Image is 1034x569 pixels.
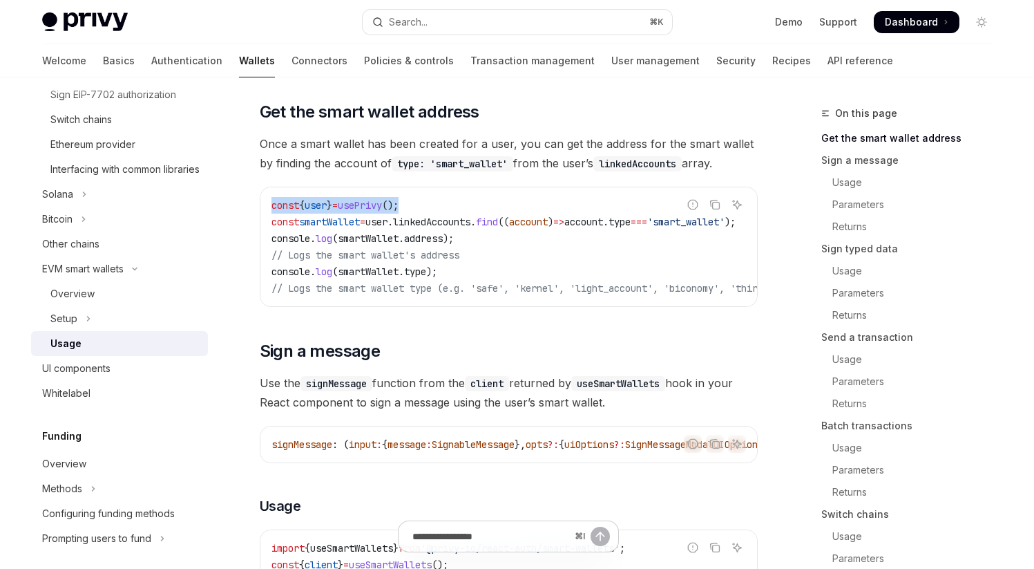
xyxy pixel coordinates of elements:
[42,530,151,547] div: Prompting users to fund
[260,373,758,412] span: Use the function from the returned by hook in your React component to sign a message using the us...
[625,438,763,451] span: SignMessageModalUIOptions
[393,216,470,228] span: linkedAccounts
[470,216,476,228] span: .
[526,438,548,451] span: opts
[614,438,625,451] span: ?:
[332,265,338,278] span: (
[706,196,724,214] button: Copy the contents from the code block
[31,476,208,501] button: Toggle Methods section
[548,438,559,451] span: ?:
[31,356,208,381] a: UI components
[382,438,387,451] span: {
[515,438,526,451] span: },
[260,340,381,362] span: Sign a message
[31,256,208,281] button: Toggle EVM smart wallets section
[885,15,938,29] span: Dashboard
[827,44,893,77] a: API reference
[835,105,897,122] span: On this page
[271,282,929,295] span: // Logs the smart wallet type (e.g. 'safe', 'kernel', 'light_account', 'biconomy', 'thirdweb', 'c...
[821,481,1004,503] a: Returns
[305,199,327,212] span: user
[684,196,702,214] button: Report incorrect code
[591,527,610,546] button: Send message
[42,505,175,522] div: Configuring funding methods
[548,216,553,228] span: )
[50,310,77,327] div: Setup
[387,216,393,228] span: .
[476,216,498,228] span: find
[716,44,756,77] a: Security
[316,232,332,245] span: log
[310,265,316,278] span: .
[42,360,111,377] div: UI components
[404,265,426,278] span: type
[571,376,665,391] code: useSmartWallets
[338,265,399,278] span: smartWallet
[443,232,454,245] span: );
[728,196,746,214] button: Ask AI
[706,435,724,453] button: Copy the contents from the code block
[631,216,647,228] span: ===
[332,199,338,212] span: =
[376,438,382,451] span: :
[31,526,208,551] button: Toggle Prompting users to fund section
[821,393,1004,415] a: Returns
[821,304,1004,326] a: Returns
[31,107,208,132] a: Switch chains
[50,136,135,153] div: Ethereum provider
[382,199,399,212] span: ();
[412,521,569,552] input: Ask a question...
[603,216,609,228] span: .
[151,44,222,77] a: Authentication
[821,171,1004,194] a: Usage
[465,376,509,391] code: client
[365,216,387,228] span: user
[332,438,349,451] span: : (
[271,199,299,212] span: const
[360,216,365,228] span: =
[821,260,1004,282] a: Usage
[426,265,437,278] span: );
[338,232,399,245] span: smartWallet
[31,281,208,306] a: Overview
[470,44,595,77] a: Transaction management
[42,385,90,402] div: Whitelabel
[725,216,736,228] span: );
[31,501,208,526] a: Configuring funding methods
[821,371,1004,393] a: Parameters
[31,451,208,476] a: Overview
[364,44,454,77] a: Policies & controls
[559,438,564,451] span: {
[399,265,404,278] span: .
[821,282,1004,304] a: Parameters
[260,496,301,516] span: Usage
[821,149,1004,171] a: Sign a message
[42,12,128,32] img: light logo
[299,199,305,212] span: {
[50,286,95,302] div: Overview
[819,15,857,29] a: Support
[31,207,208,232] button: Toggle Bitcoin section
[404,232,443,245] span: address
[271,265,310,278] span: console
[775,15,803,29] a: Demo
[387,438,426,451] span: message
[291,44,347,77] a: Connectors
[684,435,702,453] button: Report incorrect code
[42,428,82,445] h5: Funding
[392,156,513,171] code: type: 'smart_wallet'
[31,232,208,256] a: Other chains
[42,456,86,472] div: Overview
[50,161,200,178] div: Interfacing with common libraries
[432,438,515,451] span: SignableMessage
[821,437,1004,459] a: Usage
[647,216,725,228] span: 'smart_wallet'
[821,238,1004,260] a: Sign typed data
[239,44,275,77] a: Wallets
[821,525,1004,548] a: Usage
[821,459,1004,481] a: Parameters
[389,14,428,30] div: Search...
[332,232,338,245] span: (
[564,216,603,228] span: account
[31,381,208,406] a: Whitelabel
